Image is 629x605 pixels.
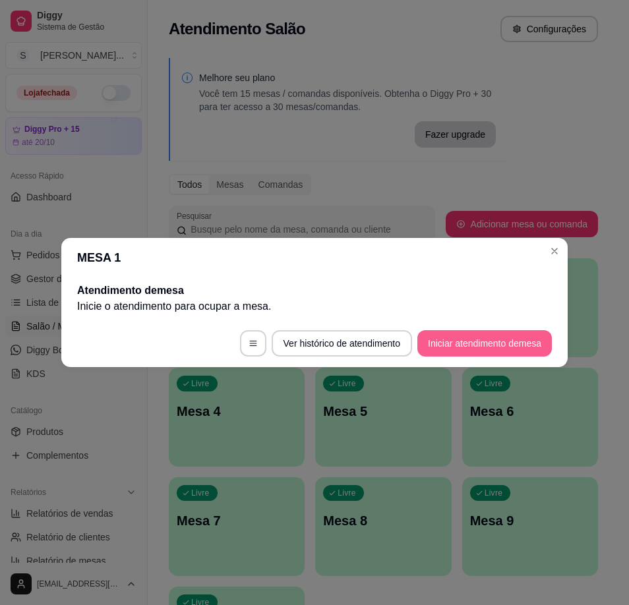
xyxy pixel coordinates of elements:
p: Inicie o atendimento para ocupar a mesa . [77,299,552,314]
button: Ver histórico de atendimento [272,330,412,357]
button: Iniciar atendimento demesa [417,330,552,357]
header: MESA 1 [61,238,568,277]
h2: Atendimento de mesa [77,283,552,299]
button: Close [544,241,565,262]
